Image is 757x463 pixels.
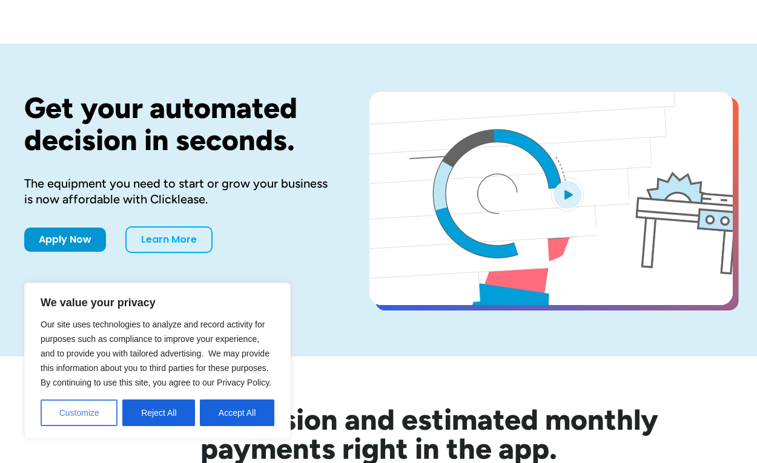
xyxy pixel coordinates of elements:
[551,177,584,211] img: Blue play button logo on a light blue circular background
[24,92,331,156] h1: Get your automated decision in seconds.
[200,399,274,426] button: Accept All
[125,226,213,253] a: Learn More
[24,283,291,439] div: We value your privacy
[24,228,106,252] a: Apply Now
[122,399,195,426] button: Reject All
[369,92,733,305] a: open lightbox
[41,320,271,387] span: Our site uses technologies to analyze and record activity for purposes such as compliance to impr...
[41,295,274,310] p: We value your privacy
[39,405,718,463] h2: See your decision and estimated monthly payments right in the app.
[24,176,331,207] div: The equipment you need to start or grow your business is now affordable with Clicklease.
[41,399,117,426] button: Customize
